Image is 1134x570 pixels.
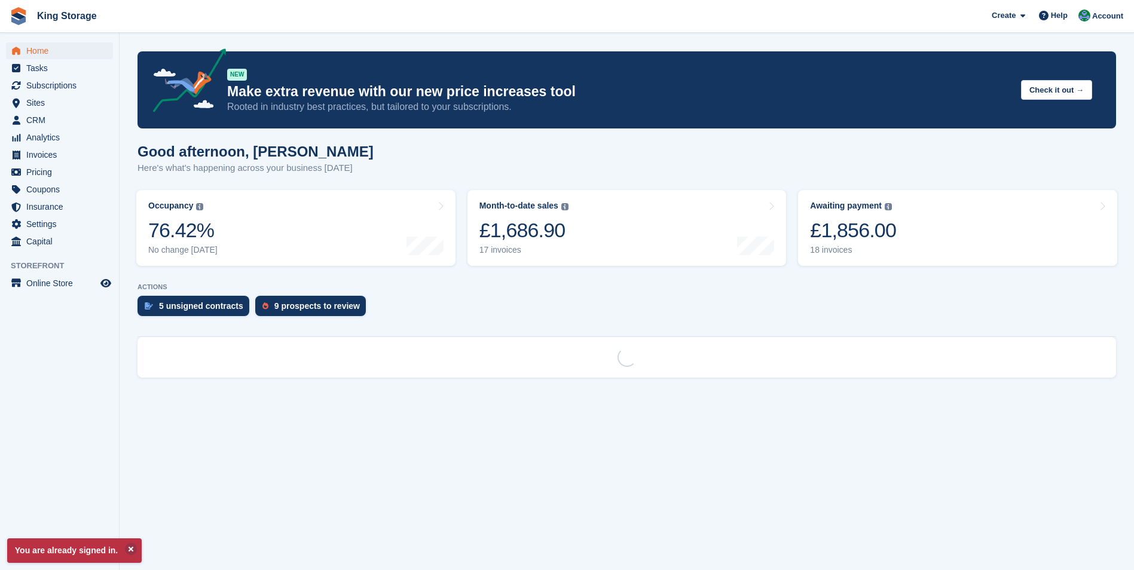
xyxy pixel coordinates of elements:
p: You are already signed in. [7,538,142,563]
span: Storefront [11,260,119,272]
a: menu [6,129,113,146]
div: 17 invoices [479,245,568,255]
a: menu [6,60,113,76]
span: Account [1092,10,1123,22]
a: King Storage [32,6,102,26]
div: 5 unsigned contracts [159,301,243,311]
div: 18 invoices [810,245,896,255]
a: Month-to-date sales £1,686.90 17 invoices [467,190,787,266]
span: Home [26,42,98,59]
div: Awaiting payment [810,201,882,211]
div: 9 prospects to review [274,301,360,311]
span: Sites [26,94,98,111]
a: menu [6,164,113,180]
a: menu [6,233,113,250]
h1: Good afternoon, [PERSON_NAME] [137,143,374,160]
div: Month-to-date sales [479,201,558,211]
a: menu [6,216,113,232]
a: menu [6,198,113,215]
span: Invoices [26,146,98,163]
img: prospect-51fa495bee0391a8d652442698ab0144808aea92771e9ea1ae160a38d050c398.svg [262,302,268,309]
a: 9 prospects to review [255,296,372,322]
p: Rooted in industry best practices, but tailored to your subscriptions. [227,100,1011,114]
div: £1,856.00 [810,218,896,243]
span: Coupons [26,181,98,198]
span: Subscriptions [26,77,98,94]
span: Analytics [26,129,98,146]
div: 76.42% [148,218,218,243]
span: Capital [26,233,98,250]
button: Check it out → [1021,80,1092,100]
a: 5 unsigned contracts [137,296,255,322]
a: menu [6,94,113,111]
span: Tasks [26,60,98,76]
img: John King [1078,10,1090,22]
img: contract_signature_icon-13c848040528278c33f63329250d36e43548de30e8caae1d1a13099fd9432cc5.svg [145,302,153,309]
a: Preview store [99,276,113,290]
a: menu [6,77,113,94]
a: Occupancy 76.42% No change [DATE] [136,190,456,266]
div: £1,686.90 [479,218,568,243]
a: Awaiting payment £1,856.00 18 invoices [798,190,1117,266]
div: NEW [227,69,247,81]
a: menu [6,146,113,163]
div: Occupancy [148,201,193,211]
a: menu [6,181,113,198]
span: Pricing [26,164,98,180]
span: Online Store [26,275,98,292]
img: price-adjustments-announcement-icon-8257ccfd72463d97f412b2fc003d46551f7dbcb40ab6d574587a9cd5c0d94... [143,48,227,117]
span: Insurance [26,198,98,215]
img: icon-info-grey-7440780725fd019a000dd9b08b2336e03edf1995a4989e88bcd33f0948082b44.svg [561,203,568,210]
span: CRM [26,112,98,128]
span: Create [992,10,1016,22]
div: No change [DATE] [148,245,218,255]
p: Here's what's happening across your business [DATE] [137,161,374,175]
img: stora-icon-8386f47178a22dfd0bd8f6a31ec36ba5ce8667c1dd55bd0f319d3a0aa187defe.svg [10,7,27,25]
p: ACTIONS [137,283,1116,291]
a: menu [6,275,113,292]
span: Help [1051,10,1068,22]
a: menu [6,112,113,128]
span: Settings [26,216,98,232]
img: icon-info-grey-7440780725fd019a000dd9b08b2336e03edf1995a4989e88bcd33f0948082b44.svg [196,203,203,210]
a: menu [6,42,113,59]
img: icon-info-grey-7440780725fd019a000dd9b08b2336e03edf1995a4989e88bcd33f0948082b44.svg [885,203,892,210]
p: Make extra revenue with our new price increases tool [227,83,1011,100]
